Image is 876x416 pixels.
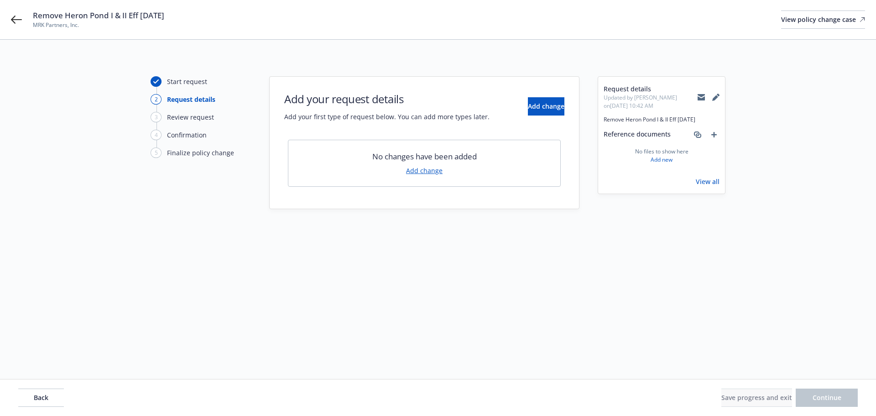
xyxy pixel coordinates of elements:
span: Reference documents [604,129,671,140]
div: View policy change case [781,11,865,28]
a: View policy change case [781,11,865,29]
span: Remove Heron Pond I & II Eff [DATE] [33,10,164,21]
a: add [709,129,720,140]
span: No files to show here [635,147,688,156]
a: View all [696,177,720,186]
span: No changes have been added [372,151,477,162]
div: 3 [151,112,162,122]
span: Back [34,393,48,402]
a: Add change [406,166,443,175]
div: Review request [167,112,214,122]
div: 5 [151,147,162,158]
span: Add your first type of request below. You can add more types later. [284,112,490,121]
span: Remove Heron Pond I & II Eff [DATE] [604,116,720,124]
h1: Add your request details [284,91,490,106]
span: Save progress and exit [721,393,792,402]
span: Request details [604,84,698,94]
span: MRK Partners, Inc. [33,21,164,29]
button: Save progress and exit [721,389,792,407]
div: Finalize policy change [167,148,234,158]
a: Add new [651,156,673,164]
button: Back [18,389,64,407]
div: 2 [151,94,162,105]
div: Request details [167,95,215,104]
div: Confirmation [167,130,207,140]
button: Continue [796,389,858,407]
span: Continue [813,393,841,402]
span: Add change [528,102,564,111]
span: Updated by [PERSON_NAME] on [DATE] 10:42 AM [604,94,698,110]
div: 4 [151,130,162,140]
div: Start request [167,77,207,86]
button: Add change [528,97,564,116]
a: associate [692,129,703,140]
